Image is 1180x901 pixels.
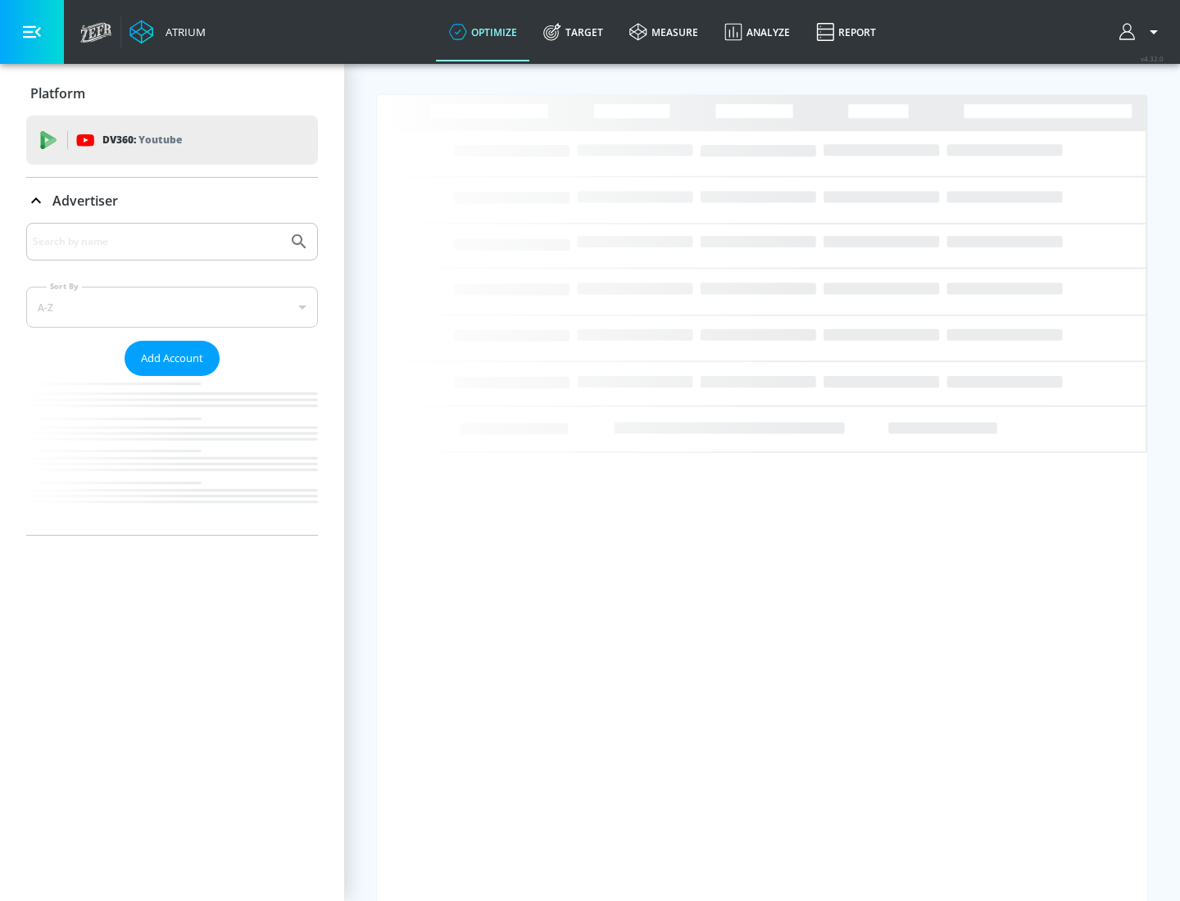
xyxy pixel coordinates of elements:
[26,70,318,116] div: Platform
[30,84,85,102] p: Platform
[436,2,530,61] a: optimize
[26,376,318,535] nav: list of Advertiser
[138,131,182,148] p: Youtube
[26,115,318,165] div: DV360: Youtube
[26,287,318,328] div: A-Z
[159,25,206,39] div: Atrium
[102,131,182,149] p: DV360:
[52,192,118,210] p: Advertiser
[803,2,889,61] a: Report
[530,2,616,61] a: Target
[141,349,203,368] span: Add Account
[616,2,711,61] a: measure
[1141,54,1164,63] span: v 4.32.0
[26,178,318,224] div: Advertiser
[33,231,281,252] input: Search by name
[47,281,82,292] label: Sort By
[26,223,318,535] div: Advertiser
[711,2,803,61] a: Analyze
[125,341,220,376] button: Add Account
[129,20,206,44] a: Atrium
